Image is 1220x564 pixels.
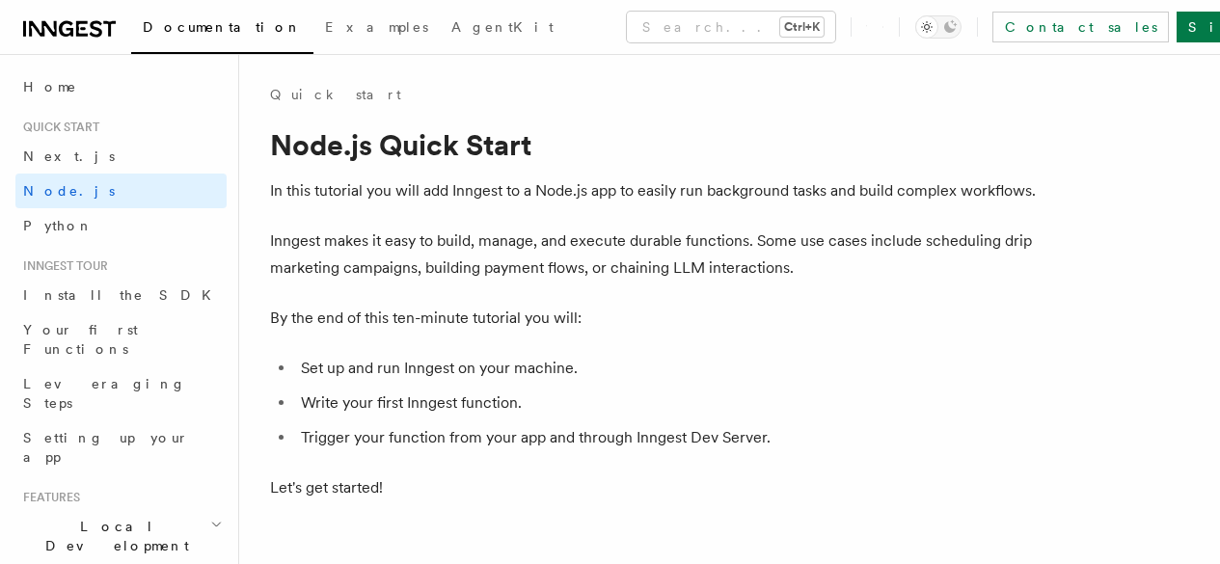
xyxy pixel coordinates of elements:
[451,19,554,35] span: AgentKit
[23,376,186,411] span: Leveraging Steps
[325,19,428,35] span: Examples
[23,218,94,233] span: Python
[15,174,227,208] a: Node.js
[15,69,227,104] a: Home
[23,322,138,357] span: Your first Functions
[627,12,835,42] button: Search...Ctrl+K
[295,389,1042,416] li: Write your first Inngest function.
[15,278,227,312] a: Install the SDK
[15,258,108,274] span: Inngest tour
[131,6,313,54] a: Documentation
[15,139,227,174] a: Next.js
[15,490,80,505] span: Features
[15,208,227,243] a: Python
[143,19,302,35] span: Documentation
[270,228,1042,282] p: Inngest makes it easy to build, manage, and execute durable functions. Some use cases include sch...
[270,305,1042,332] p: By the end of this ten-minute tutorial you will:
[23,183,115,199] span: Node.js
[270,177,1042,204] p: In this tutorial you will add Inngest to a Node.js app to easily run background tasks and build c...
[313,6,440,52] a: Examples
[440,6,565,52] a: AgentKit
[23,287,223,303] span: Install the SDK
[23,148,115,164] span: Next.js
[270,85,401,104] a: Quick start
[295,355,1042,382] li: Set up and run Inngest on your machine.
[915,15,962,39] button: Toggle dark mode
[23,77,77,96] span: Home
[270,127,1042,162] h1: Node.js Quick Start
[15,509,227,563] button: Local Development
[15,420,227,474] a: Setting up your app
[23,430,189,465] span: Setting up your app
[780,17,824,37] kbd: Ctrl+K
[15,517,210,555] span: Local Development
[15,366,227,420] a: Leveraging Steps
[295,424,1042,451] li: Trigger your function from your app and through Inngest Dev Server.
[992,12,1169,42] a: Contact sales
[15,312,227,366] a: Your first Functions
[270,474,1042,501] p: Let's get started!
[15,120,99,135] span: Quick start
